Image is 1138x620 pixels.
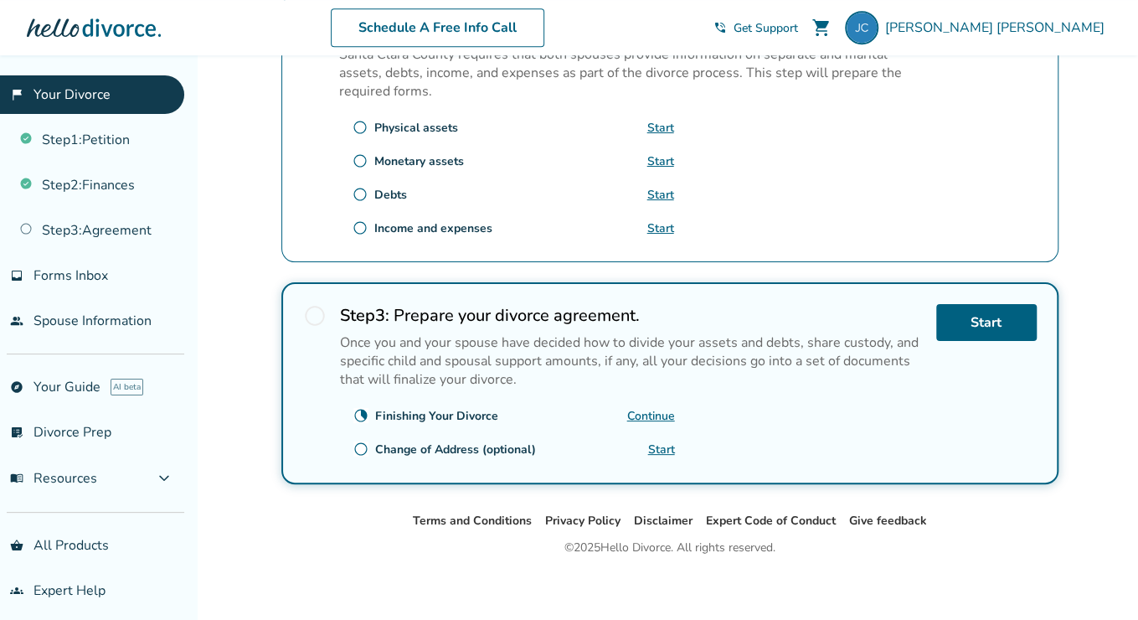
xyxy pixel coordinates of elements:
span: AI beta [111,379,143,395]
span: radio_button_unchecked [353,220,368,235]
a: Schedule A Free Info Call [331,8,544,47]
a: Start [647,120,674,136]
li: Give feedback [849,511,927,531]
a: Start [647,187,674,203]
span: menu_book [10,472,23,485]
div: Change of Address (optional) [375,442,536,457]
span: Get Support [734,20,798,36]
a: Start [647,153,674,169]
div: Income and expenses [374,220,492,236]
p: Santa Clara County requires that both spouses provide information on separate and marital assets,... [339,45,924,101]
span: Resources [10,469,97,488]
span: Forms Inbox [33,266,108,285]
a: Start [647,220,674,236]
span: radio_button_unchecked [353,153,368,168]
div: Debts [374,187,407,203]
span: expand_more [154,468,174,488]
span: clock_loader_40 [353,408,368,423]
span: list_alt_check [10,426,23,439]
p: Once you and your spouse have decided how to divide your assets and debts, share custody, and spe... [340,333,923,389]
span: shopping_basket [10,539,23,552]
li: Disclaimer [634,511,693,531]
span: phone_in_talk [713,21,727,34]
span: shopping_cart [811,18,832,38]
a: Terms and Conditions [413,513,532,529]
span: radio_button_unchecked [353,187,368,202]
span: inbox [10,269,23,282]
h2: Prepare your divorce agreement. [340,304,923,327]
div: Finishing Your Divorce [375,408,498,424]
strong: Step 3 : [340,304,389,327]
img: jessica.chung.e@gmail.com [845,11,878,44]
a: Expert Code of Conduct [706,513,836,529]
span: people [10,314,23,328]
div: Monetary assets [374,153,464,169]
span: radio_button_unchecked [303,304,327,328]
div: © 2025 Hello Divorce. All rights reserved. [564,538,775,558]
span: explore [10,380,23,394]
a: Privacy Policy [545,513,620,529]
span: groups [10,584,23,597]
span: radio_button_unchecked [353,120,368,135]
a: Start [648,442,675,457]
a: Start [936,304,1037,341]
div: Physical assets [374,120,458,136]
span: [PERSON_NAME] [PERSON_NAME] [885,18,1111,37]
iframe: Chat Widget [1054,540,1138,620]
a: Continue [627,408,675,424]
span: flag_2 [10,88,23,101]
span: radio_button_unchecked [353,442,368,457]
a: phone_in_talkGet Support [713,20,798,36]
